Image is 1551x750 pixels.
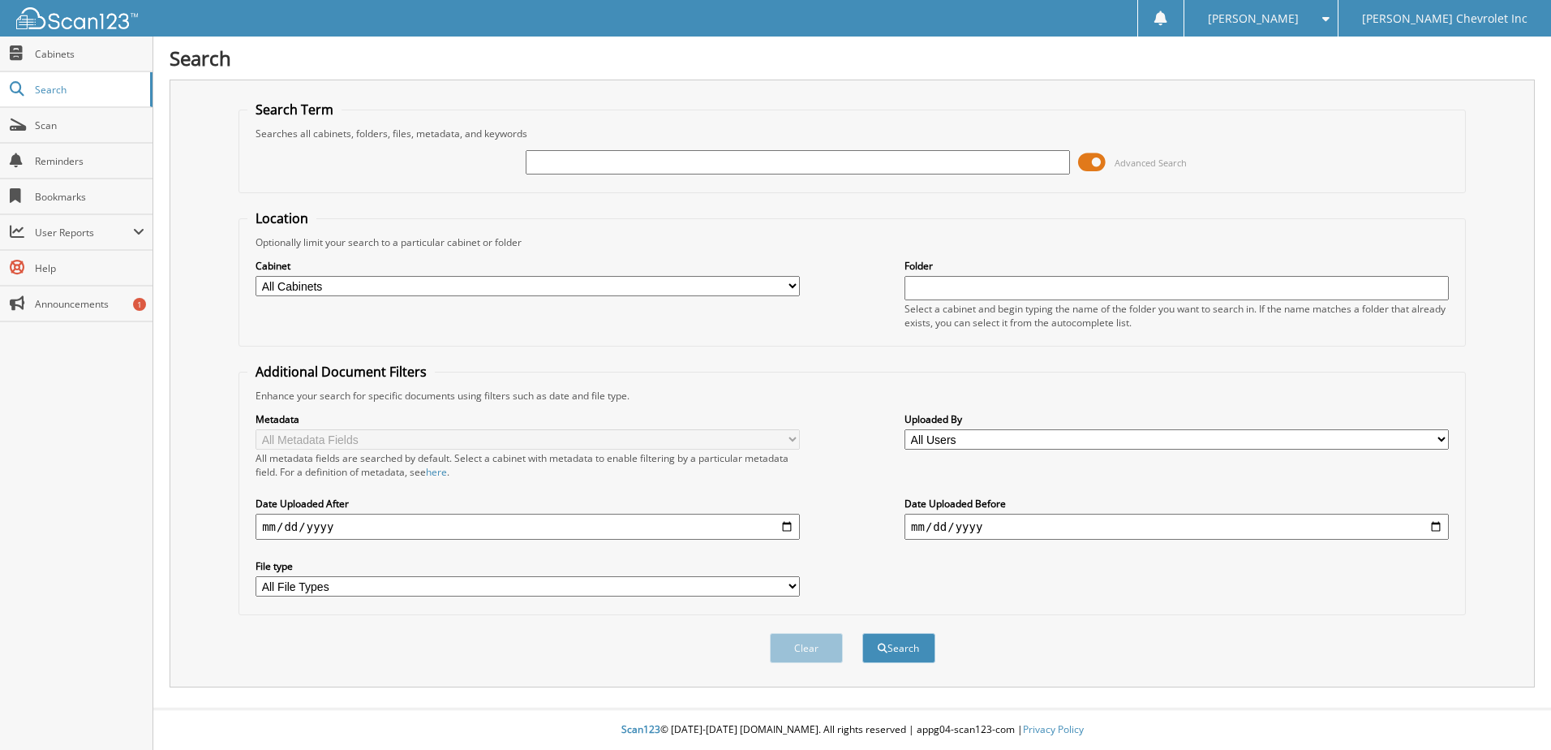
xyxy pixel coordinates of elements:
span: [PERSON_NAME] [1208,14,1299,24]
span: [PERSON_NAME] Chevrolet Inc [1362,14,1527,24]
span: Help [35,261,144,275]
span: User Reports [35,226,133,239]
label: Folder [904,259,1449,273]
span: Advanced Search [1115,157,1187,169]
input: end [904,514,1449,540]
div: © [DATE]-[DATE] [DOMAIN_NAME]. All rights reserved | appg04-scan123-com | [153,710,1551,750]
img: scan123-logo-white.svg [16,7,138,29]
span: Scan123 [621,722,660,736]
span: Search [35,83,142,97]
iframe: Chat Widget [1470,672,1551,750]
input: start [256,514,800,540]
a: here [426,465,447,479]
div: Select a cabinet and begin typing the name of the folder you want to search in. If the name match... [904,302,1449,330]
label: Uploaded By [904,412,1449,426]
div: Optionally limit your search to a particular cabinet or folder [247,235,1457,249]
legend: Location [247,209,316,227]
h1: Search [170,45,1535,71]
legend: Search Term [247,101,342,119]
button: Search [862,633,935,663]
label: File type [256,559,800,573]
div: Searches all cabinets, folders, files, metadata, and keywords [247,127,1457,140]
div: Enhance your search for specific documents using filters such as date and file type. [247,389,1457,403]
div: 1 [133,298,146,311]
span: Cabinets [35,47,144,61]
a: Privacy Policy [1023,722,1084,736]
button: Clear [770,633,843,663]
label: Date Uploaded After [256,497,800,511]
div: All metadata fields are searched by default. Select a cabinet with metadata to enable filtering b... [256,451,800,479]
span: Scan [35,119,144,132]
label: Metadata [256,412,800,426]
label: Cabinet [256,259,800,273]
legend: Additional Document Filters [247,363,435,381]
span: Bookmarks [35,190,144,204]
span: Reminders [35,154,144,168]
span: Announcements [35,297,144,311]
label: Date Uploaded Before [904,497,1449,511]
